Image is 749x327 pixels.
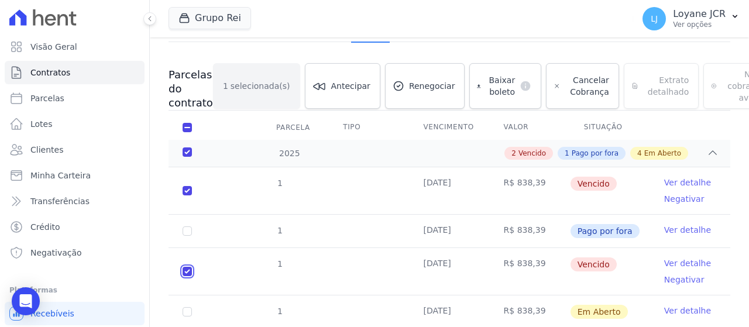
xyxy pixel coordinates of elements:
span: Em Aberto [571,305,628,319]
a: Negativação [5,241,145,264]
a: Contratos [5,61,145,84]
span: selecionada(s) [231,80,290,92]
a: Parcelas [5,87,145,110]
th: Vencimento [409,115,489,140]
td: R$ 838,39 [490,167,570,214]
div: Plataformas [9,283,140,297]
input: Só é possível selecionar pagamentos em aberto [183,226,192,236]
a: Recebíveis [5,302,145,325]
div: Parcela [262,116,324,139]
a: Negativar [664,275,705,284]
p: Loyane JCR [673,8,726,20]
span: 1 [276,259,283,269]
span: 4 [637,148,642,159]
button: LJ Loyane JCR Ver opções [633,2,749,35]
th: Tipo [329,115,409,140]
span: Negativação [30,247,82,259]
span: 1 [276,226,283,235]
span: Pago por fora [572,148,619,159]
span: 2 [511,148,516,159]
span: Crédito [30,221,60,233]
a: Minha Carteira [5,164,145,187]
span: Em Aberto [644,148,681,159]
span: Vencido [518,148,546,159]
a: Negativar [664,194,705,204]
a: Ver detalhe [664,177,711,188]
span: Clientes [30,144,63,156]
td: [DATE] [409,167,489,214]
span: 1 [276,178,283,188]
a: Clientes [5,138,145,161]
span: Minha Carteira [30,170,91,181]
span: Pago por fora [571,224,640,238]
span: LJ [651,15,658,23]
a: Ver detalhe [664,257,711,269]
a: Crédito [5,215,145,239]
span: Cancelar Cobrança [565,74,609,98]
span: 1 [565,148,569,159]
span: 1 [276,307,283,316]
span: Lotes [30,118,53,130]
th: Valor [490,115,570,140]
input: default [183,267,192,276]
td: [DATE] [409,215,489,247]
span: Visão Geral [30,41,77,53]
span: Recebíveis [30,308,74,319]
span: Parcelas [30,92,64,104]
span: Vencido [571,257,617,271]
p: Ver opções [673,20,726,29]
span: Renegociar [409,80,455,92]
span: 1 [223,80,228,92]
th: Situação [570,115,650,140]
span: Antecipar [331,80,370,92]
a: Visão Geral [5,35,145,58]
h3: Parcelas do contrato [169,68,213,110]
span: Contratos [30,67,70,78]
span: Transferências [30,195,90,207]
td: R$ 838,39 [490,215,570,247]
a: Renegociar [385,63,465,109]
a: Cancelar Cobrança [546,63,619,109]
input: default [183,186,192,195]
a: Ver detalhe [664,224,711,236]
a: Ver detalhe [664,305,711,316]
div: Open Intercom Messenger [12,287,40,315]
td: [DATE] [409,248,489,295]
a: Transferências [5,190,145,213]
span: Vencido [571,177,617,191]
td: R$ 838,39 [490,248,570,295]
a: Lotes [5,112,145,136]
button: Grupo Rei [169,7,251,29]
input: default [183,307,192,316]
a: Antecipar [305,63,380,109]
